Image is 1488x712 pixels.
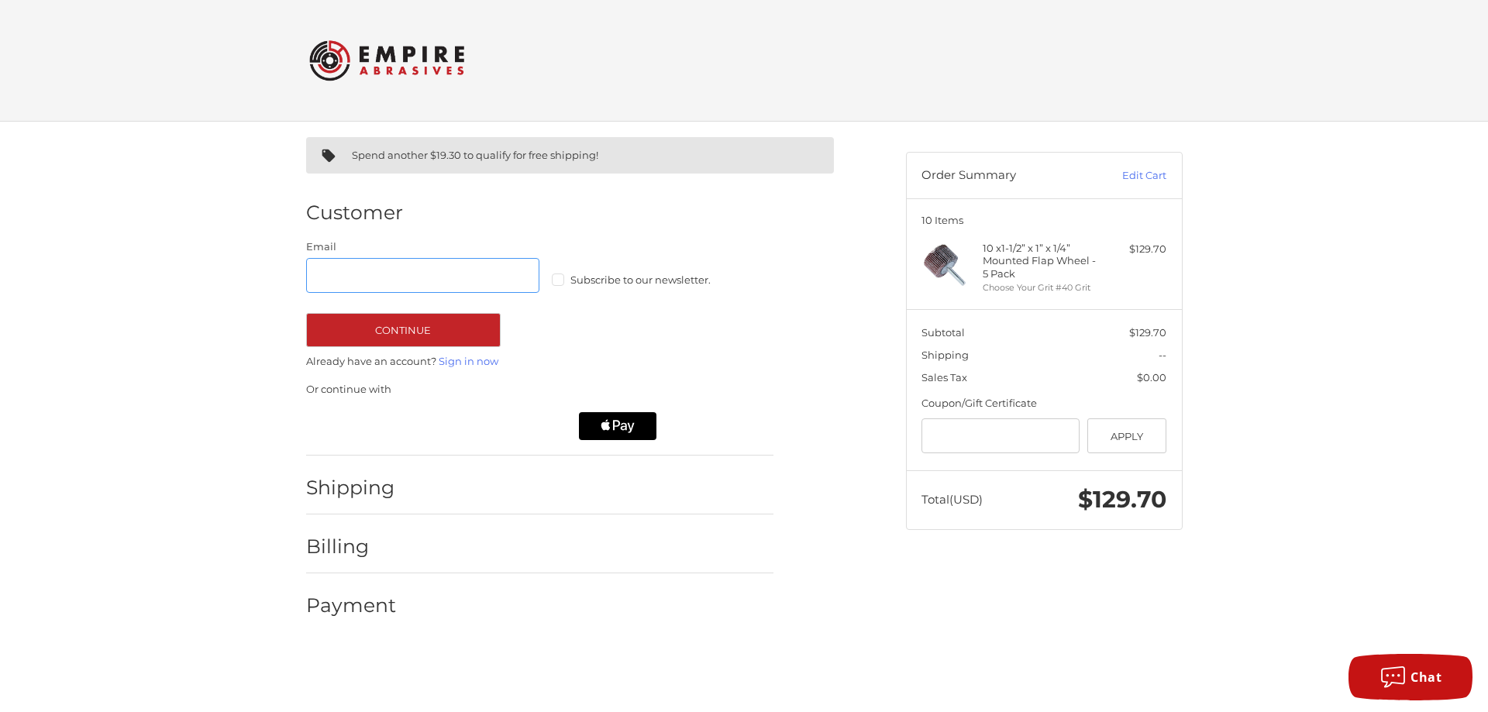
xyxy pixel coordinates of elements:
[440,412,564,440] iframe: PayPal-paylater
[1078,485,1166,514] span: $129.70
[306,354,773,370] p: Already have an account?
[921,349,969,361] span: Shipping
[352,149,598,161] span: Spend another $19.30 to qualify for free shipping!
[921,492,983,507] span: Total (USD)
[983,242,1101,280] h4: 10 x 1-1/2” x 1” x 1/4” Mounted Flap Wheel - 5 Pack
[301,412,425,440] iframe: PayPal-paypal
[306,476,397,500] h2: Shipping
[306,313,501,347] button: Continue
[439,355,498,367] a: Sign in now
[1348,654,1472,700] button: Chat
[306,201,403,225] h2: Customer
[1129,326,1166,339] span: $129.70
[1410,669,1441,686] span: Chat
[1087,418,1167,453] button: Apply
[306,239,540,255] label: Email
[1105,242,1166,257] div: $129.70
[921,168,1088,184] h3: Order Summary
[921,371,967,384] span: Sales Tax
[306,382,773,397] p: Or continue with
[570,273,711,286] span: Subscribe to our newsletter.
[921,418,1080,453] input: Gift Certificate or Coupon Code
[306,535,397,559] h2: Billing
[1137,371,1166,384] span: $0.00
[306,593,397,617] h2: Payment
[983,281,1101,294] li: Choose Your Grit #40 Grit
[1088,168,1166,184] a: Edit Cart
[921,326,965,339] span: Subtotal
[921,214,1166,226] h3: 10 Items
[309,30,464,91] img: Empire Abrasives
[1159,349,1166,361] span: --
[921,396,1166,411] div: Coupon/Gift Certificate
